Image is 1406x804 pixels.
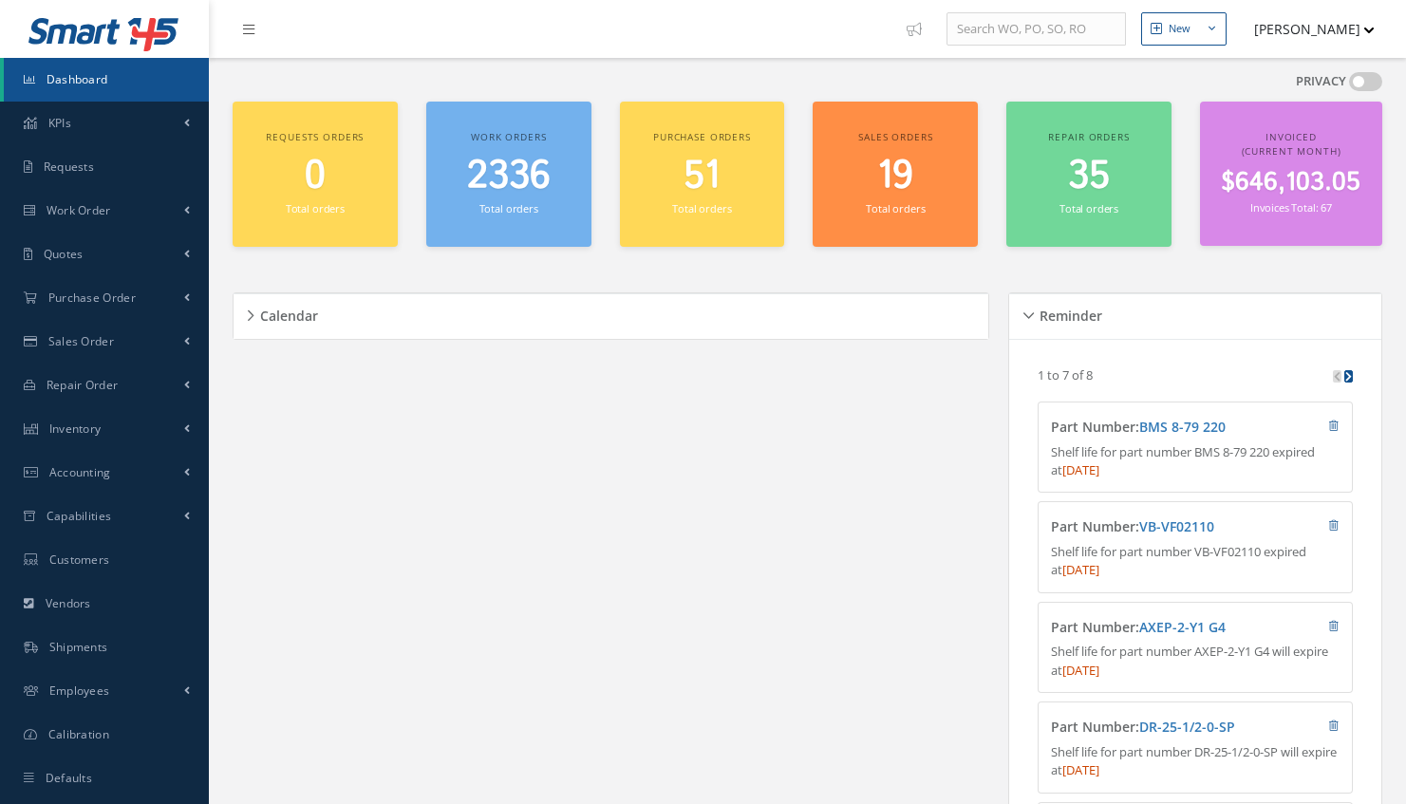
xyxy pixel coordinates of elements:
[1059,201,1118,215] small: Total orders
[49,682,110,699] span: Employees
[233,102,398,247] a: Requests orders 0 Total orders
[1135,517,1214,535] span: :
[286,201,345,215] small: Total orders
[877,149,913,203] span: 19
[1296,72,1346,91] label: PRIVACY
[479,201,538,215] small: Total orders
[4,58,209,102] a: Dashboard
[1139,618,1226,636] a: AXEP-2-Y1 G4
[1141,12,1227,46] button: New
[1135,718,1235,736] span: :
[49,464,111,480] span: Accounting
[46,595,91,611] span: Vendors
[1051,620,1261,636] h4: Part Number
[47,71,108,87] span: Dashboard
[44,159,94,175] span: Requests
[1062,662,1099,679] span: [DATE]
[46,770,92,786] span: Defaults
[1051,443,1340,480] p: Shelf life for part number BMS 8-79 220 expired at
[47,377,119,393] span: Repair Order
[467,149,551,203] span: 2336
[48,290,136,306] span: Purchase Order
[1051,643,1340,680] p: Shelf life for part number AXEP-2-Y1 G4 will expire at
[1006,102,1172,247] a: Repair orders 35 Total orders
[49,552,110,568] span: Customers
[1200,102,1382,246] a: Invoiced (Current Month) $646,103.05 Invoices Total: 67
[1221,164,1360,201] span: $646,103.05
[1062,561,1099,578] span: [DATE]
[1236,10,1375,47] button: [PERSON_NAME]
[1051,519,1261,535] h4: Part Number
[48,333,114,349] span: Sales Order
[1051,743,1340,780] p: Shelf life for part number DR-25-1/2-0-SP will expire at
[1135,618,1226,636] span: :
[813,102,978,247] a: Sales orders 19 Total orders
[254,302,318,325] h5: Calendar
[653,130,751,143] span: Purchase orders
[44,246,84,262] span: Quotes
[426,102,591,247] a: Work orders 2336 Total orders
[620,102,785,247] a: Purchase orders 51 Total orders
[1062,761,1099,778] span: [DATE]
[1135,418,1226,436] span: :
[1034,302,1102,325] h5: Reminder
[672,201,731,215] small: Total orders
[1265,130,1317,143] span: Invoiced
[1250,200,1332,215] small: Invoices Total: 67
[305,149,326,203] span: 0
[1068,149,1110,203] span: 35
[1051,420,1261,436] h4: Part Number
[1051,543,1340,580] p: Shelf life for part number VB-VF02110 expired at
[49,421,102,437] span: Inventory
[1038,366,1093,383] p: 1 to 7 of 8
[684,149,720,203] span: 51
[48,726,109,742] span: Calibration
[1062,461,1099,478] span: [DATE]
[1139,517,1214,535] a: VB-VF02110
[48,115,71,131] span: KPIs
[1048,130,1129,143] span: Repair orders
[1242,144,1341,158] span: (Current Month)
[47,202,111,218] span: Work Order
[866,201,925,215] small: Total orders
[49,639,108,655] span: Shipments
[1169,21,1190,37] div: New
[947,12,1126,47] input: Search WO, PO, SO, RO
[1051,720,1261,736] h4: Part Number
[858,130,932,143] span: Sales orders
[471,130,546,143] span: Work orders
[266,130,364,143] span: Requests orders
[1139,718,1235,736] a: DR-25-1/2-0-SP
[1139,418,1226,436] a: BMS 8-79 220
[47,508,112,524] span: Capabilities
